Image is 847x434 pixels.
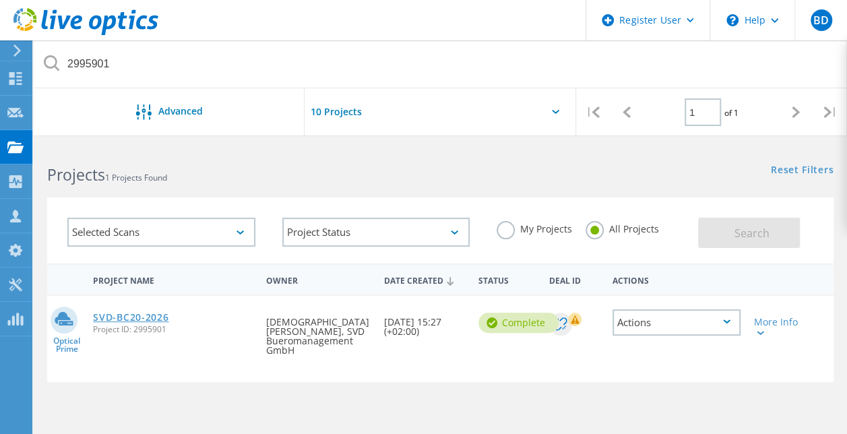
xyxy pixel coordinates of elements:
span: BD [813,15,829,26]
div: Actions [606,267,747,292]
b: Projects [47,164,105,185]
span: Project ID: 2995901 [93,325,253,334]
div: Project Status [282,218,470,247]
a: Live Optics Dashboard [13,28,158,38]
div: Deal Id [542,267,605,292]
button: Search [698,218,800,248]
span: 1 Projects Found [105,172,167,183]
div: Owner [259,267,377,292]
div: More Info [754,317,803,336]
a: SVD-BC20-2026 [93,313,168,322]
span: Search [734,226,769,241]
span: Optical Prime [47,337,86,353]
a: Reset Filters [771,165,834,177]
span: Advanced [158,106,203,116]
label: My Projects [497,221,572,234]
svg: \n [726,14,739,26]
div: Complete [478,313,559,333]
div: | [576,88,610,136]
div: Status [472,267,542,292]
div: [DATE] 15:27 (+02:00) [377,296,472,350]
div: Selected Scans [67,218,255,247]
div: | [813,88,847,136]
div: [DEMOGRAPHIC_DATA][PERSON_NAME], SVD Bueromanagement GmbH [259,296,377,369]
span: of 1 [724,107,739,119]
div: Project Name [86,267,259,292]
label: All Projects [586,221,659,234]
div: Date Created [377,267,472,292]
div: Actions [613,309,741,336]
